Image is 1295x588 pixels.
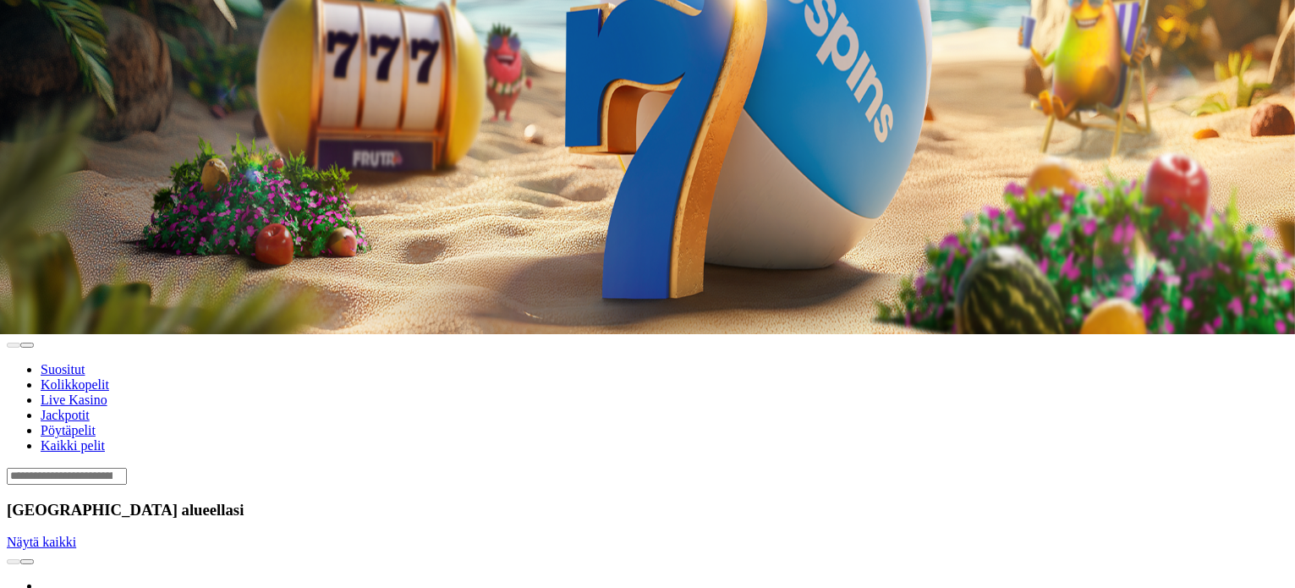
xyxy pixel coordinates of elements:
[41,408,90,422] a: Jackpotit
[7,468,127,485] input: Search
[7,333,1288,453] nav: Lobby
[41,393,107,407] a: Live Kasino
[20,343,34,348] button: next slide
[7,501,1288,519] h3: [GEOGRAPHIC_DATA] alueellasi
[41,362,85,376] a: Suositut
[20,559,34,564] button: next slide
[41,377,109,392] a: Kolikkopelit
[41,438,105,453] a: Kaikki pelit
[41,423,96,437] a: Pöytäpelit
[7,333,1288,485] header: Lobby
[7,559,20,564] button: prev slide
[7,535,76,549] a: Näytä kaikki
[7,343,20,348] button: prev slide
